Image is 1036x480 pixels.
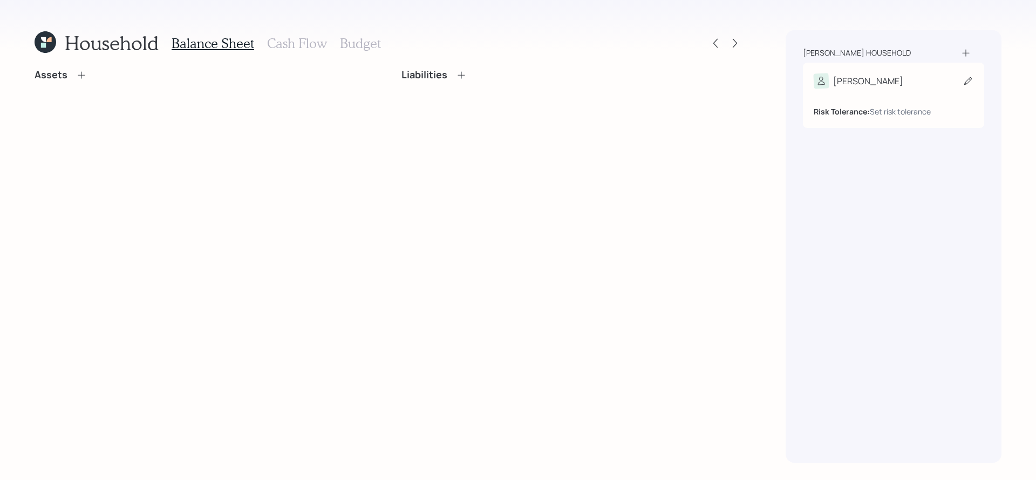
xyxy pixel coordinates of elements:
[340,36,381,51] h3: Budget
[870,106,931,117] div: Set risk tolerance
[401,69,447,81] h4: Liabilities
[172,36,254,51] h3: Balance Sheet
[65,31,159,55] h1: Household
[803,48,911,58] div: [PERSON_NAME] household
[833,75,903,87] div: [PERSON_NAME]
[267,36,327,51] h3: Cash Flow
[35,69,67,81] h4: Assets
[814,106,870,117] b: Risk Tolerance:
